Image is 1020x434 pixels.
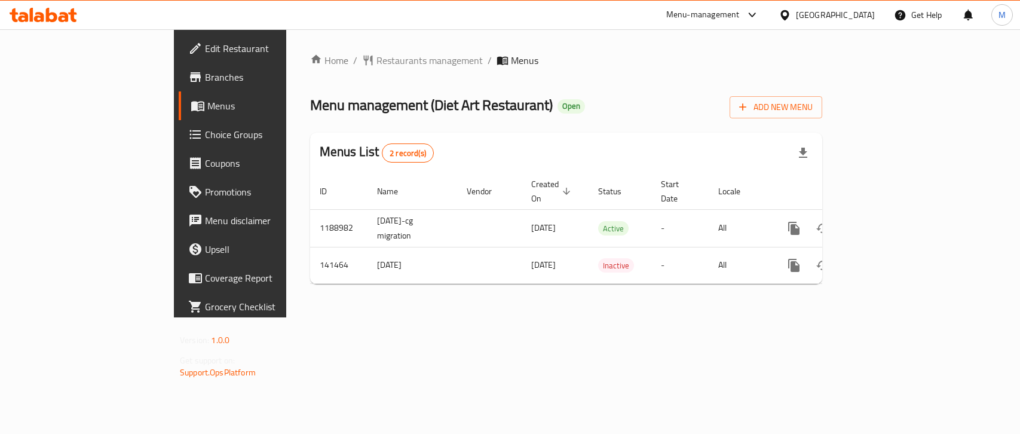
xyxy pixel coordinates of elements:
span: Choice Groups [205,127,335,142]
span: Active [598,222,629,236]
div: Active [598,221,629,236]
span: M [998,8,1006,22]
span: ID [320,184,342,198]
table: enhanced table [310,173,904,284]
a: Coupons [179,149,344,178]
div: [GEOGRAPHIC_DATA] [796,8,875,22]
span: Coupons [205,156,335,170]
span: Name [377,184,413,198]
th: Actions [770,173,904,210]
a: Support.OpsPlatform [180,365,256,380]
td: All [709,247,770,283]
span: Promotions [205,185,335,199]
li: / [488,53,492,68]
span: [DATE] [531,220,556,236]
div: Menu-management [666,8,740,22]
div: Export file [789,139,817,167]
span: Inactive [598,259,634,273]
a: Menus [179,91,344,120]
span: Edit Restaurant [205,41,335,56]
div: Total records count [382,143,434,163]
span: Created On [531,177,574,206]
span: Add New Menu [739,100,813,115]
a: Grocery Checklist [179,292,344,321]
a: Coverage Report [179,264,344,292]
span: Menus [207,99,335,113]
a: Promotions [179,178,344,206]
button: Add New Menu [730,96,822,118]
a: Branches [179,63,344,91]
span: Menu disclaimer [205,213,335,228]
a: Upsell [179,235,344,264]
div: Open [558,99,585,114]
span: Coverage Report [205,271,335,285]
button: more [780,251,808,280]
span: Locale [718,184,756,198]
h2: Menus List [320,143,434,163]
span: Grocery Checklist [205,299,335,314]
a: Choice Groups [179,120,344,149]
td: - [651,247,709,283]
button: Change Status [808,214,837,243]
li: / [353,53,357,68]
div: Inactive [598,258,634,273]
span: Open [558,101,585,111]
span: Menus [511,53,538,68]
span: Vendor [467,184,507,198]
button: more [780,214,808,243]
td: - [651,209,709,247]
span: Branches [205,70,335,84]
span: 1.0.0 [211,332,229,348]
a: Restaurants management [362,53,483,68]
span: Status [598,184,637,198]
span: Start Date [661,177,694,206]
td: [DATE]-cg migration [367,209,457,247]
button: Change Status [808,251,837,280]
a: Edit Restaurant [179,34,344,63]
span: Get support on: [180,353,235,368]
td: All [709,209,770,247]
span: Menu management ( Diet Art Restaurant ) [310,91,553,118]
nav: breadcrumb [310,53,822,68]
a: Menu disclaimer [179,206,344,235]
span: [DATE] [531,257,556,273]
span: Version: [180,332,209,348]
span: Upsell [205,242,335,256]
td: [DATE] [367,247,457,283]
span: Restaurants management [376,53,483,68]
span: 2 record(s) [382,148,433,159]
